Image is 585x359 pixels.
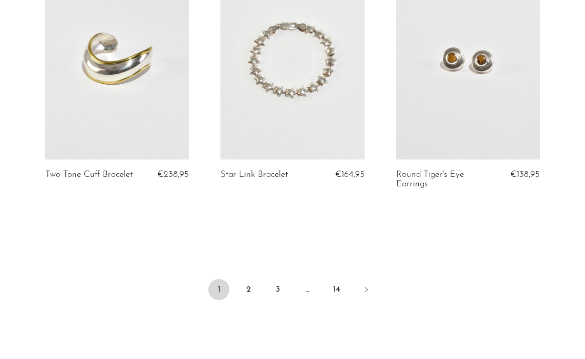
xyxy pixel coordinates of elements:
span: €164,95 [335,170,365,179]
span: €138,95 [510,170,540,179]
a: 14 [326,279,347,300]
a: Next [356,279,377,302]
a: Star Link Bracelet [220,170,288,179]
span: €238,95 [157,170,189,179]
a: Two-Tone Cuff Bracelet [45,170,133,179]
a: 3 [267,279,288,300]
span: … [297,279,318,300]
a: Round Tiger's Eye Earrings [396,170,490,190]
span: 1 [208,279,229,300]
a: 2 [238,279,259,300]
